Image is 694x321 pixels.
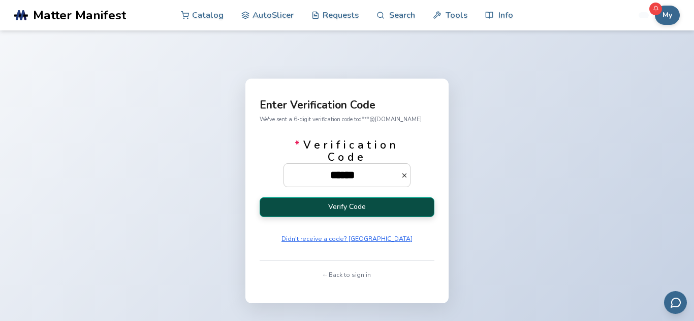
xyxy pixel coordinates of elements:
button: Send feedback via email [664,291,687,314]
input: *Verification Code [284,164,401,186]
button: My [655,6,680,25]
label: Verification Code [283,139,411,187]
p: Enter Verification Code [260,100,434,111]
button: Verify Code [260,197,434,217]
button: Didn't receive a code? [GEOGRAPHIC_DATA] [278,232,416,246]
button: ← Back to sign in [320,268,374,282]
span: Matter Manifest [33,8,126,22]
button: *Verification Code [401,172,411,179]
p: We've sent a 6-digit verification code to d***@[DOMAIN_NAME] [260,114,434,125]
